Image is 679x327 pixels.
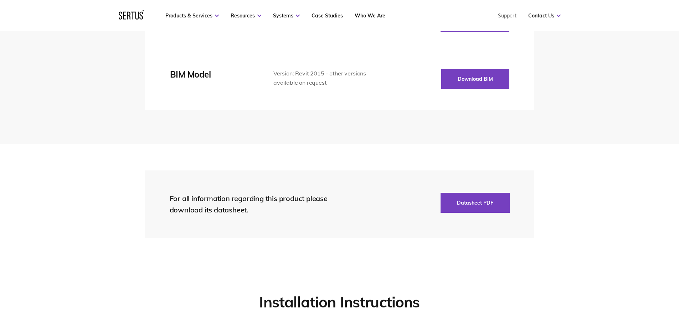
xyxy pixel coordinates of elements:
[273,12,300,19] a: Systems
[643,293,679,327] iframe: Chat Widget
[165,12,219,19] a: Products & Services
[170,193,341,216] div: For all information regarding this product please download its datasheet.
[355,12,385,19] a: Who We Are
[145,293,534,312] h2: Installation Instructions
[231,12,261,19] a: Resources
[528,12,561,19] a: Contact Us
[441,193,510,213] button: Datasheet PDF
[441,69,509,89] button: Download BIM
[312,12,343,19] a: Case Studies
[498,12,516,19] a: Support
[273,69,391,87] div: Version: Revit 2015 - other versions available on request
[170,69,252,80] div: BIM Model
